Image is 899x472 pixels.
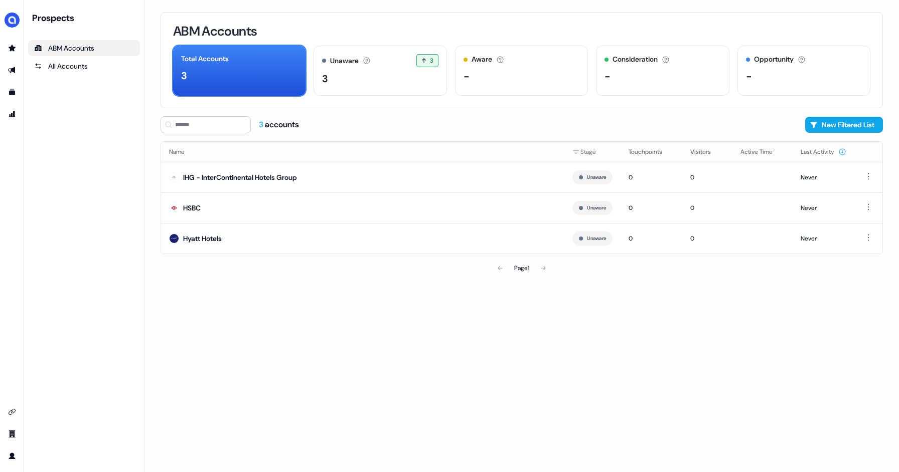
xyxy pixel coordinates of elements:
a: Go to templates [4,84,20,100]
span: 3 [430,56,433,66]
button: New Filtered List [805,117,883,133]
div: 0 [690,233,724,244]
span: 3 [259,119,265,130]
div: IHG - InterContinental Hotels Group [183,172,297,182]
button: Touchpoints [629,143,674,161]
div: 0 [629,172,674,182]
div: - [464,69,470,84]
div: Never [801,172,846,182]
div: - [605,69,611,84]
a: ABM Accounts [28,40,140,56]
a: All accounts [28,58,140,74]
div: 0 [629,233,674,244]
button: Visitors [690,143,723,161]
div: 3 [181,68,187,83]
div: Unaware [330,56,359,66]
a: Go to attribution [4,106,20,122]
div: 3 [322,71,328,86]
a: Go to profile [4,448,20,464]
div: Stage [572,147,613,157]
a: Go to team [4,426,20,442]
div: Hyatt Hotels [183,233,222,244]
button: Active Time [740,143,785,161]
div: Page 1 [514,263,529,273]
th: Name [161,142,564,162]
div: HSBC [183,203,201,213]
div: All Accounts [34,61,134,71]
div: Never [801,203,846,213]
div: Prospects [32,12,140,24]
div: ABM Accounts [34,43,134,53]
a: Go to integrations [4,404,20,420]
div: accounts [259,119,299,130]
h3: ABM Accounts [173,25,257,38]
a: Go to outbound experience [4,62,20,78]
div: Opportunity [754,54,794,65]
button: Last Activity [801,143,846,161]
div: Never [801,233,846,244]
a: Go to prospects [4,40,20,56]
div: Aware [472,54,492,65]
div: Consideration [613,54,658,65]
div: - [746,69,752,84]
button: Unaware [587,234,606,243]
button: Unaware [587,173,606,182]
button: Unaware [587,203,606,212]
div: 0 [690,203,724,213]
div: Total Accounts [181,54,229,64]
div: 0 [690,172,724,182]
div: 0 [629,203,674,213]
